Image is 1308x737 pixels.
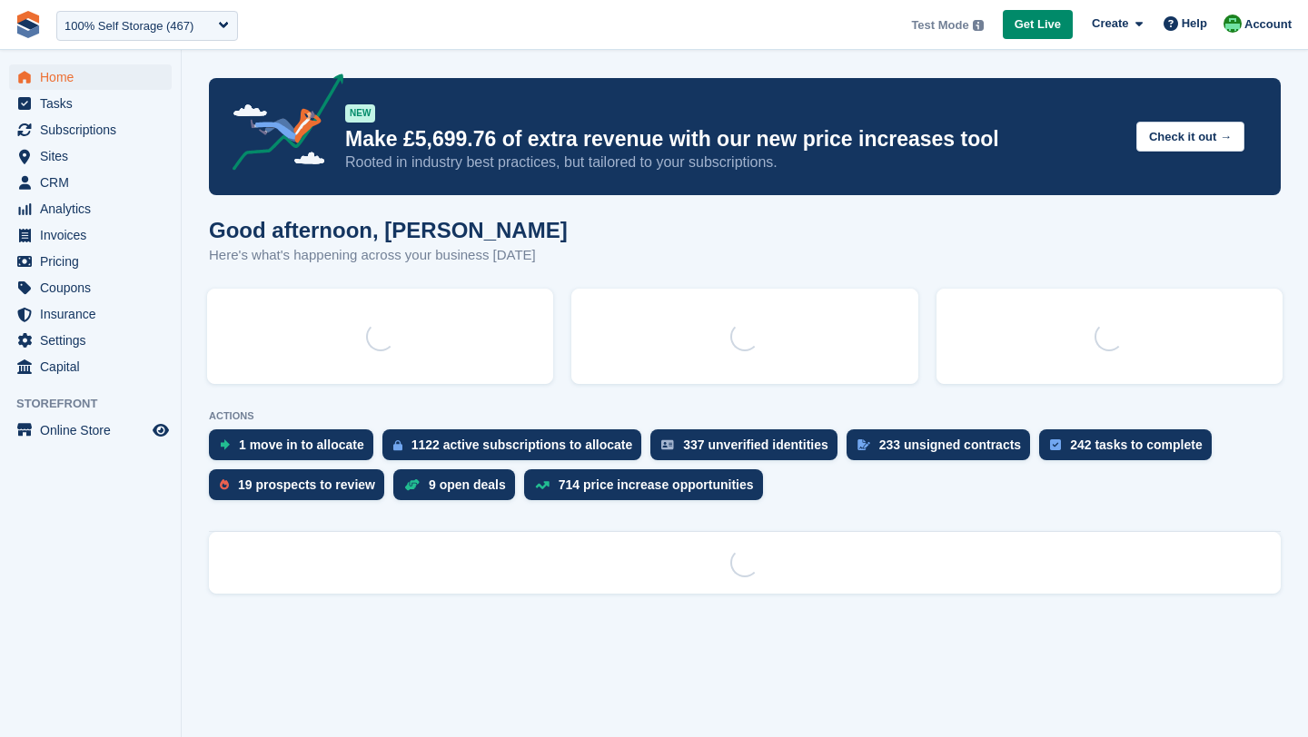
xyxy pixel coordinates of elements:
[879,437,1021,452] div: 233 unsigned contracts
[911,16,968,34] span: Test Mode
[40,301,149,327] span: Insurance
[1136,122,1244,152] button: Check it out →
[429,477,506,492] div: 9 open deals
[404,478,420,491] img: deal-1b604bf984904fb50ccaf53a9ad4b4a5d6e5aea283cecdc64d6e3604feb123c2.svg
[40,328,149,353] span: Settings
[559,477,754,492] div: 714 price increase opportunities
[239,437,364,452] div: 1 move in to allocate
[9,354,172,379] a: menu
[40,117,149,142] span: Subscriptions
[847,429,1039,469] a: 233 unsigned contracts
[40,170,149,195] span: CRM
[150,419,172,441] a: Preview store
[9,170,172,195] a: menu
[9,249,172,274] a: menu
[9,64,172,90] a: menu
[9,117,172,142] a: menu
[40,143,149,169] span: Sites
[1015,15,1061,34] span: Get Live
[973,20,984,31] img: icon-info-grey-7440780725fd019a000dd9b08b2336e03edf1995a4989e88bcd33f0948082b44.svg
[40,222,149,248] span: Invoices
[209,429,382,469] a: 1 move in to allocate
[209,218,568,242] h1: Good afternoon, [PERSON_NAME]
[1182,15,1207,33] span: Help
[238,477,375,492] div: 19 prospects to review
[1050,439,1061,450] img: task-75834270c22a3079a89374b754ae025e5fb1db73e45f91037f5363f120a921f8.svg
[524,469,772,509] a: 714 price increase opportunities
[9,418,172,443] a: menu
[209,410,1281,422] p: ACTIONS
[15,11,42,38] img: stora-icon-8386f47178a22dfd0bd8f6a31ec36ba5ce8667c1dd55bd0f319d3a0aa187defe.svg
[9,328,172,353] a: menu
[220,439,230,450] img: move_ins_to_allocate_icon-fdf77a2bb77ea45bf5b3d319d69a93e2d87916cf1d5bf7949dd705db3b84f3ca.svg
[9,301,172,327] a: menu
[345,104,375,123] div: NEW
[535,481,550,489] img: price_increase_opportunities-93ffe204e8149a01c8c9dc8f82e8f89637d9d84a8eef4429ea346261dce0b2c0.svg
[1244,15,1292,34] span: Account
[40,196,149,221] span: Analytics
[40,275,149,300] span: Coupons
[9,196,172,221] a: menu
[9,222,172,248] a: menu
[393,439,402,451] img: active_subscription_to_allocate_icon-d502201f5373d7db506a760aba3b589e785aa758c864c3986d89f69b8ff3...
[683,437,828,452] div: 337 unverified identities
[1092,15,1128,33] span: Create
[1003,10,1073,40] a: Get Live
[393,469,524,509] a: 9 open deals
[40,91,149,116] span: Tasks
[382,429,651,469] a: 1122 active subscriptions to allocate
[220,479,229,490] img: prospect-51fa495bee0391a8d652442698ab0144808aea92771e9ea1ae160a38d050c398.svg
[9,143,172,169] a: menu
[40,354,149,379] span: Capital
[64,17,193,35] div: 100% Self Storage (467)
[40,418,149,443] span: Online Store
[857,439,870,450] img: contract_signature_icon-13c848040528278c33f63329250d36e43548de30e8caae1d1a13099fd9432cc5.svg
[1070,437,1203,452] div: 242 tasks to complete
[411,437,633,452] div: 1122 active subscriptions to allocate
[1039,429,1221,469] a: 242 tasks to complete
[16,395,181,413] span: Storefront
[650,429,847,469] a: 337 unverified identities
[9,91,172,116] a: menu
[345,126,1122,152] p: Make £5,699.76 of extra revenue with our new price increases tool
[217,74,344,177] img: price-adjustments-announcement-icon-8257ccfd72463d97f412b2fc003d46551f7dbcb40ab6d574587a9cd5c0d94...
[209,469,393,509] a: 19 prospects to review
[661,439,674,450] img: verify_identity-adf6edd0f0f0b5bbfe63781bf79b02c33cf7c696d77639b501bdc392416b5a36.svg
[9,275,172,300] a: menu
[40,249,149,274] span: Pricing
[209,245,568,266] p: Here's what's happening across your business [DATE]
[40,64,149,90] span: Home
[345,152,1122,172] p: Rooted in industry best practices, but tailored to your subscriptions.
[1224,15,1242,33] img: Laura Carlisle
